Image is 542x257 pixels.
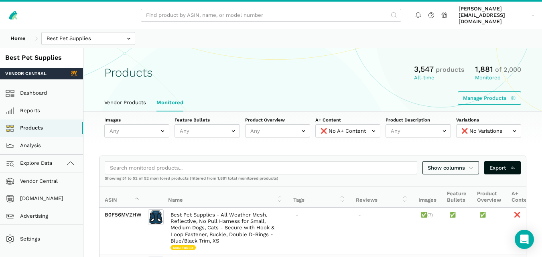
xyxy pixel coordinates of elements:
div: Monitored [475,75,521,81]
img: Best Pet Supplies - All Weather Mesh, Reflective, No Pull Harness for Small, Medium Dogs, Cats - ... [148,209,164,225]
a: Export [484,161,521,174]
span: [PERSON_NAME][EMAIL_ADDRESS][DOMAIN_NAME] [459,6,529,25]
th: Product Overview [472,186,506,208]
label: Product Overview [245,117,310,123]
span: Monitored [171,245,196,250]
th: Images [413,186,442,208]
div: Open Intercom Messenger [515,230,534,249]
input: ❌ No A+ Content [315,124,380,138]
label: Images [104,117,169,123]
input: Find product by ASIN, name, or model number [141,9,401,22]
input: ❌ No Variations [456,124,521,138]
th: Name: activate to sort column ascending [163,186,288,208]
input: Any [175,124,240,138]
a: Monitored [151,94,189,111]
th: Feature Bullets [442,186,472,208]
td: - [290,208,353,255]
th: A+ Content [506,186,538,208]
span: 3,547 [414,65,434,74]
span: Show columns [428,164,474,172]
input: Best Pet Supplies [41,32,135,45]
span: Explore Data [8,159,53,168]
a: Home [5,32,31,45]
label: A+ Content [315,117,380,123]
th: Reviews: activate to sort column ascending [351,186,413,208]
input: Any [245,124,310,138]
label: Variations [456,117,521,123]
span: 1,881 [475,65,493,74]
input: Any [386,124,451,138]
span: products [436,66,465,73]
h1: Products [104,66,153,79]
div: All-time [414,75,465,81]
td: - [353,208,416,255]
span: Vendor Central [5,70,47,77]
th: ASIN: activate to sort column descending [99,186,145,208]
td: ✅ [416,208,444,255]
span: of 2,000 [495,66,521,73]
td: ✅ [474,208,509,255]
label: Feature Bullets [175,117,240,123]
a: Manage Products [458,91,521,105]
td: Best Pet Supplies - All Weather Mesh, Reflective, No Pull Harness for Small, Medium Dogs, Cats - ... [165,208,290,255]
input: Search monitored products... [105,161,417,174]
label: Product Description [386,117,451,123]
input: Any [104,124,169,138]
td: ✅ [444,208,474,255]
td: ❌ [509,208,540,255]
a: B0F56MVZHW [105,212,142,218]
span: Export [489,164,516,172]
th: Tags: activate to sort column ascending [288,186,351,208]
a: Vendor Products [99,94,151,111]
a: [PERSON_NAME][EMAIL_ADDRESS][DOMAIN_NAME] [456,4,537,26]
a: Show columns [422,161,479,174]
div: Best Pet Supplies [5,53,78,63]
span: (7) [427,212,433,218]
div: Showing 51 to 52 of 52 monitored products (filtered from 1,881 total monitored products) [99,176,526,186]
